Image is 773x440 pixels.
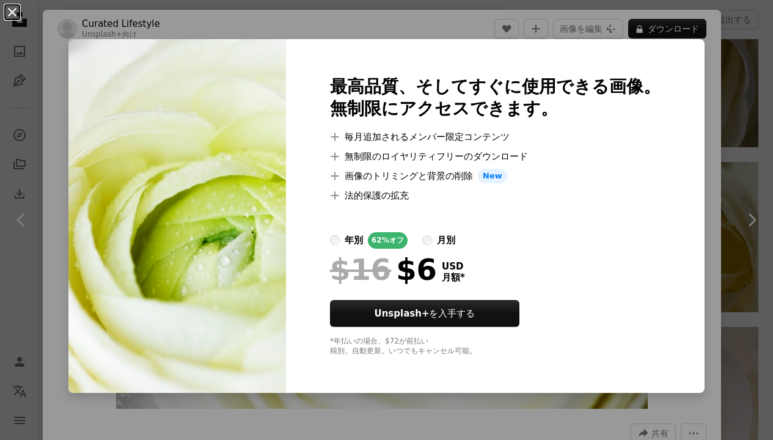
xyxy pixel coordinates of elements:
[375,308,430,319] strong: Unsplash+
[437,233,455,248] div: 月別
[330,254,437,285] div: $6
[330,188,661,203] li: 法的保護の拡充
[330,76,661,120] h2: 最高品質、そしてすぐに使用できる画像。 無制限にアクセスできます。
[330,149,661,164] li: 無制限のロイヤリティフリーのダウンロード
[330,169,661,183] li: 画像のトリミングと背景の削除
[330,337,661,356] div: *年払いの場合、 $72 が前払い 税別。自動更新。いつでもキャンセル可能。
[330,254,391,285] span: $16
[68,39,286,393] img: premium_photo-1723662158524-e125ff0ad48c
[442,261,465,272] span: USD
[330,300,519,327] button: Unsplash+を入手する
[368,232,408,249] div: 62% オフ
[330,235,340,245] input: 年別62%オフ
[422,235,432,245] input: 月別
[478,169,507,183] span: New
[345,233,363,248] div: 年別
[330,130,661,144] li: 毎月追加されるメンバー限定コンテンツ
